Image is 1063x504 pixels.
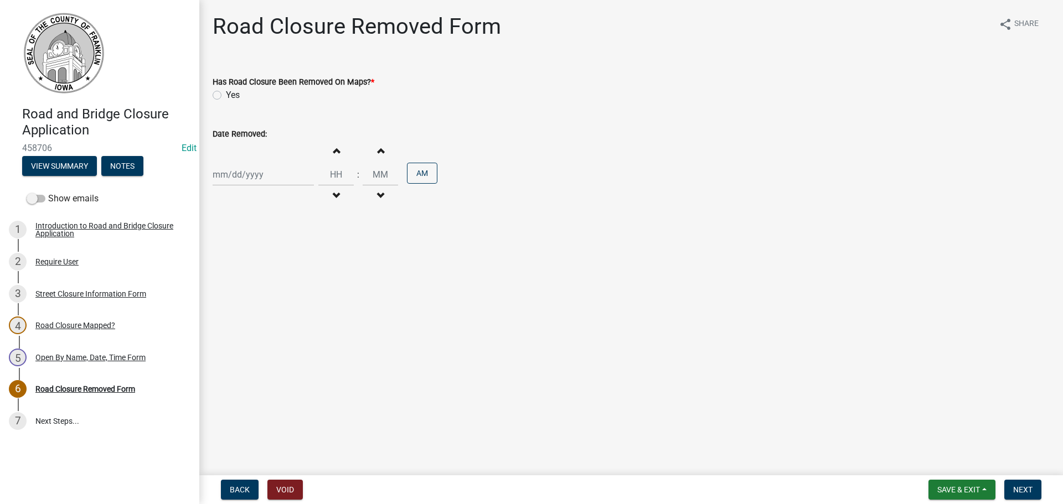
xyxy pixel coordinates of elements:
span: Share [1014,18,1039,31]
div: Introduction to Road and Bridge Closure Application [35,222,182,237]
img: Franklin County, Iowa [22,12,105,95]
button: shareShare [990,13,1047,35]
button: Back [221,480,259,500]
div: 5 [9,349,27,366]
button: View Summary [22,156,97,176]
div: 7 [9,412,27,430]
label: Date Removed: [213,131,267,138]
button: AM [407,163,437,184]
button: Save & Exit [928,480,995,500]
h1: Road Closure Removed Form [213,13,501,40]
div: 6 [9,380,27,398]
span: 458706 [22,143,177,153]
span: Next [1013,485,1033,494]
input: Minutes [363,163,398,186]
button: Void [267,480,303,500]
div: 3 [9,285,27,303]
div: Street Closure Information Form [35,290,146,298]
div: : [354,168,363,181]
div: Road Closure Mapped? [35,321,115,329]
div: 4 [9,316,27,334]
button: Notes [101,156,143,176]
label: Show emails [27,192,99,205]
a: Edit [182,143,197,153]
input: mm/dd/yyyy [213,163,314,186]
wm-modal-confirm: Notes [101,162,143,171]
button: Next [1004,480,1041,500]
span: Save & Exit [937,485,980,494]
label: Has Road Closure Been Removed On Maps? [213,79,374,86]
span: Back [230,485,250,494]
label: Yes [226,89,240,102]
i: share [999,18,1012,31]
wm-modal-confirm: Edit Application Number [182,143,197,153]
div: 2 [9,253,27,271]
div: 1 [9,221,27,238]
input: Hours [318,163,354,186]
wm-modal-confirm: Summary [22,162,97,171]
h4: Road and Bridge Closure Application [22,106,190,138]
div: Open By Name, Date, Time Form [35,354,146,361]
div: Require User [35,258,79,266]
div: Road Closure Removed Form [35,385,135,393]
